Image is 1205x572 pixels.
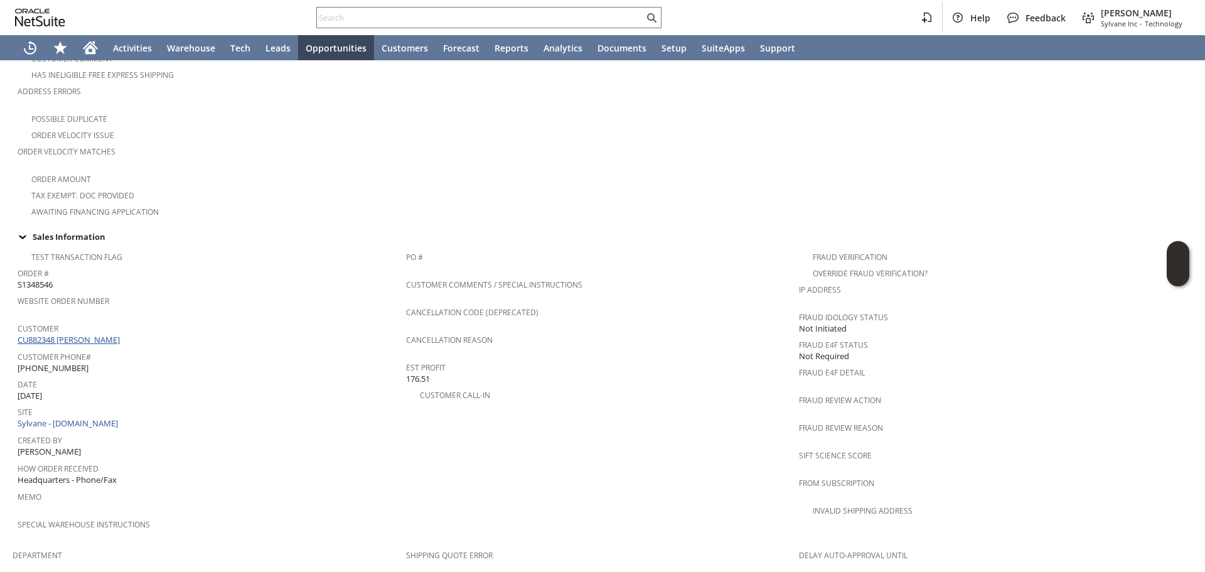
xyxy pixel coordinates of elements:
[436,35,487,60] a: Forecast
[18,379,37,390] a: Date
[18,279,53,291] span: S1348546
[813,505,913,516] a: Invalid Shipping Address
[306,42,367,54] span: Opportunities
[18,446,81,458] span: [PERSON_NAME]
[31,70,174,80] a: Has Ineligible Free Express Shipping
[1101,19,1137,28] span: Sylvane Inc
[298,35,374,60] a: Opportunities
[75,35,105,60] a: Home
[13,229,1192,245] td: Sales Information
[799,450,872,461] a: Sift Science Score
[18,463,99,474] a: How Order Received
[31,114,107,124] a: Possible Duplicate
[83,40,98,55] svg: Home
[18,323,58,334] a: Customer
[1026,12,1066,24] span: Feedback
[113,42,152,54] span: Activities
[18,362,88,374] span: [PHONE_NUMBER]
[18,334,123,345] a: CU882348 [PERSON_NAME]
[420,390,490,401] a: Customer Call-in
[230,42,250,54] span: Tech
[159,35,223,60] a: Warehouse
[18,407,33,418] a: Site
[105,35,159,60] a: Activities
[258,35,298,60] a: Leads
[15,35,45,60] a: Recent Records
[18,268,49,279] a: Order #
[1140,19,1142,28] span: -
[18,352,91,362] a: Customer Phone#
[1167,264,1189,287] span: Oracle Guided Learning Widget. To move around, please hold and drag
[1145,19,1182,28] span: Technology
[544,42,582,54] span: Analytics
[23,40,38,55] svg: Recent Records
[661,42,687,54] span: Setup
[799,323,847,335] span: Not Initiated
[31,130,114,141] a: Order Velocity Issue
[317,10,644,25] input: Search
[15,9,65,26] svg: logo
[1101,7,1182,19] span: [PERSON_NAME]
[53,40,68,55] svg: Shortcuts
[45,35,75,60] div: Shortcuts
[13,550,62,561] a: Department
[167,42,215,54] span: Warehouse
[799,284,841,295] a: IP Address
[487,35,536,60] a: Reports
[1167,241,1189,286] iframe: Click here to launch Oracle Guided Learning Help Panel
[813,268,928,279] a: Override Fraud Verification?
[406,279,582,290] a: Customer Comments / Special Instructions
[443,42,479,54] span: Forecast
[31,190,134,201] a: Tax Exempt. Doc Provided
[644,10,659,25] svg: Search
[18,146,115,157] a: Order Velocity Matches
[18,418,121,429] a: Sylvane - [DOMAIN_NAME]
[18,474,117,486] span: Headquarters - Phone/Fax
[18,519,150,530] a: Special Warehouse Instructions
[406,362,446,373] a: Est Profit
[799,550,908,561] a: Delay Auto-Approval Until
[752,35,803,60] a: Support
[374,35,436,60] a: Customers
[799,367,865,378] a: Fraud E4F Detail
[813,252,887,262] a: Fraud Verification
[406,252,423,262] a: PO #
[406,550,493,561] a: Shipping Quote Error
[597,42,646,54] span: Documents
[18,390,42,402] span: [DATE]
[18,492,41,502] a: Memo
[760,42,795,54] span: Support
[536,35,590,60] a: Analytics
[702,42,745,54] span: SuiteApps
[799,423,883,433] a: Fraud Review Reason
[31,252,122,262] a: Test Transaction Flag
[799,312,888,323] a: Fraud Idology Status
[31,174,91,185] a: Order Amount
[31,207,159,217] a: Awaiting Financing Application
[590,35,654,60] a: Documents
[799,350,849,362] span: Not Required
[406,335,493,345] a: Cancellation Reason
[13,229,1187,245] div: Sales Information
[382,42,428,54] span: Customers
[654,35,694,60] a: Setup
[18,435,62,446] a: Created By
[799,340,868,350] a: Fraud E4F Status
[223,35,258,60] a: Tech
[799,395,881,406] a: Fraud Review Action
[265,42,291,54] span: Leads
[18,296,109,306] a: Website Order Number
[495,42,528,54] span: Reports
[406,307,538,318] a: Cancellation Code (deprecated)
[406,373,430,385] span: 176.51
[799,478,874,488] a: From Subscription
[18,86,81,97] a: Address Errors
[694,35,752,60] a: SuiteApps
[970,12,990,24] span: Help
